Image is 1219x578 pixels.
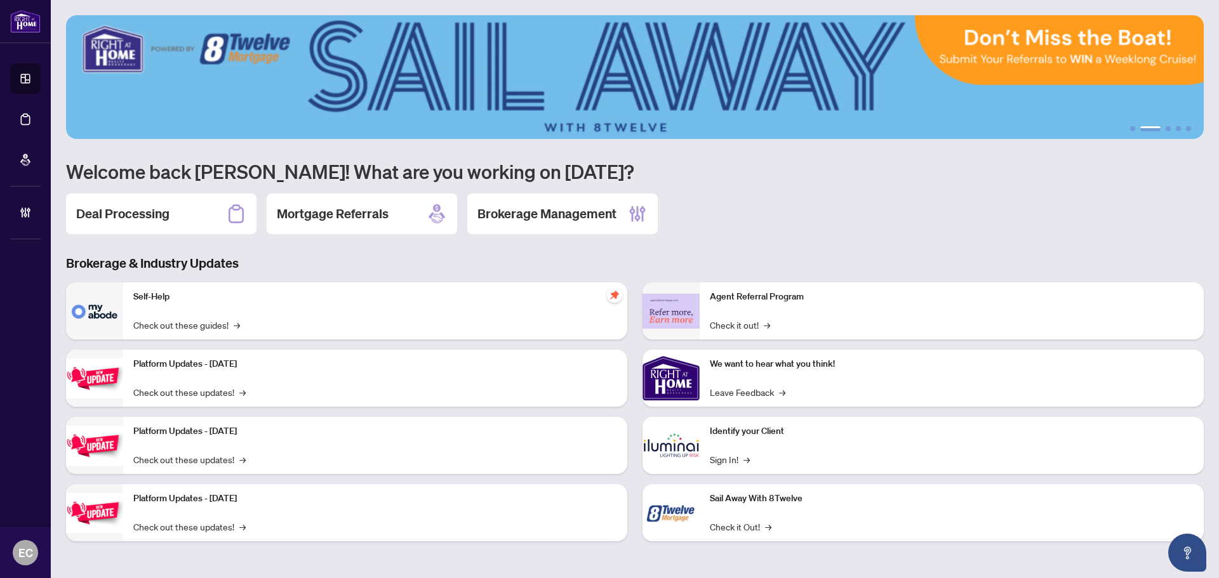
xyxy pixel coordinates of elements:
[66,254,1204,272] h3: Brokerage & Industry Updates
[133,385,246,399] a: Check out these updates!→
[710,492,1194,506] p: Sail Away With 8Twelve
[10,10,41,33] img: logo
[18,544,33,562] span: EC
[607,287,622,303] span: pushpin
[1176,126,1181,131] button: 4
[234,318,240,332] span: →
[66,282,123,339] img: Self-Help
[66,15,1204,139] img: Slide 1
[239,385,246,399] span: →
[133,318,240,332] a: Check out these guides!→
[1168,534,1206,572] button: Open asap
[133,424,617,438] p: Platform Updates - [DATE]
[239,520,246,534] span: →
[643,294,700,329] img: Agent Referral Program
[277,205,389,223] h2: Mortgage Referrals
[710,385,785,399] a: Leave Feedback→
[66,159,1204,183] h1: Welcome back [PERSON_NAME]! What are you working on [DATE]?
[743,452,750,466] span: →
[710,318,770,332] a: Check it out!→
[779,385,785,399] span: →
[710,520,771,534] a: Check it Out!→
[643,484,700,541] img: Sail Away With 8Twelve
[76,205,170,223] h2: Deal Processing
[133,520,246,534] a: Check out these updates!→
[764,318,770,332] span: →
[66,426,123,466] img: Platform Updates - July 8, 2025
[710,424,1194,438] p: Identify your Client
[1166,126,1171,131] button: 3
[710,452,750,466] a: Sign In!→
[1140,126,1161,131] button: 2
[765,520,771,534] span: →
[133,357,617,371] p: Platform Updates - [DATE]
[710,357,1194,371] p: We want to hear what you think!
[133,492,617,506] p: Platform Updates - [DATE]
[133,290,617,304] p: Self-Help
[1186,126,1191,131] button: 5
[710,290,1194,304] p: Agent Referral Program
[643,350,700,407] img: We want to hear what you think!
[643,417,700,474] img: Identify your Client
[66,358,123,398] img: Platform Updates - July 21, 2025
[133,452,246,466] a: Check out these updates!→
[66,493,123,533] img: Platform Updates - June 23, 2025
[239,452,246,466] span: →
[477,205,616,223] h2: Brokerage Management
[1130,126,1135,131] button: 1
